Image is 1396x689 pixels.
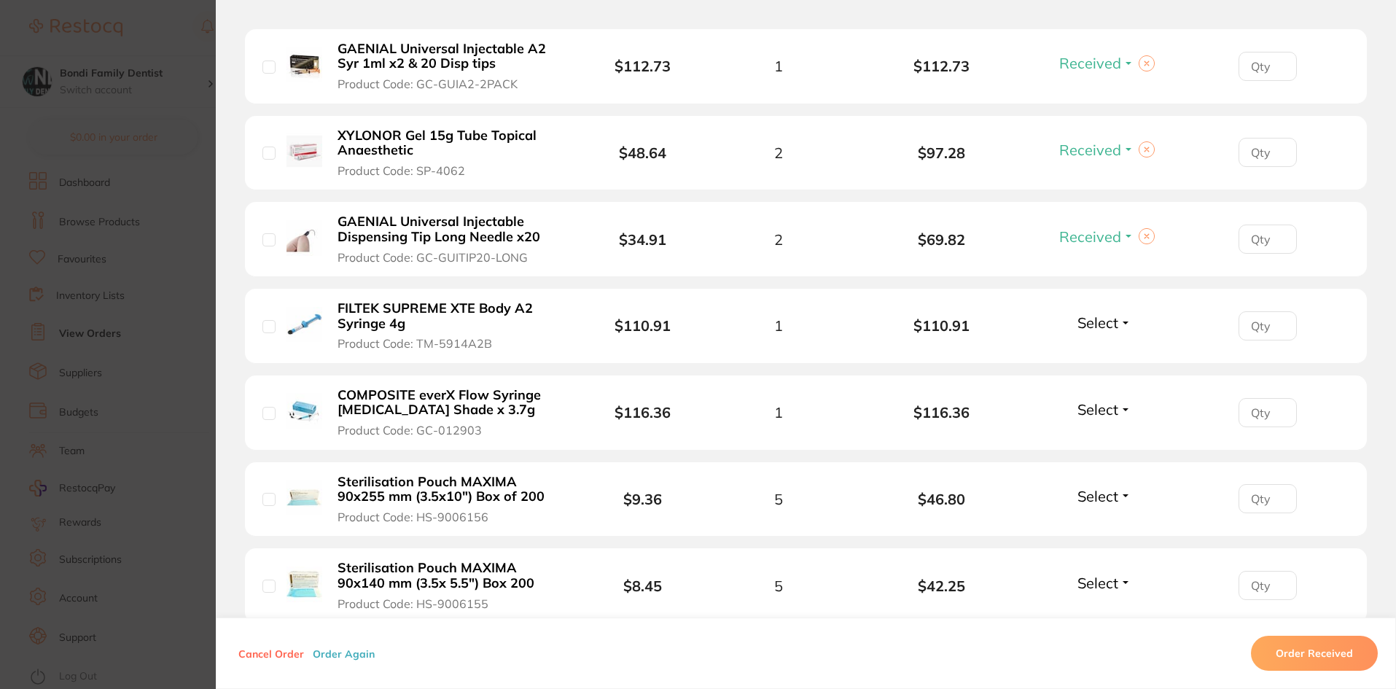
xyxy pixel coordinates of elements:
[619,144,666,162] b: $48.64
[860,231,1023,248] b: $69.82
[286,220,322,256] img: GAENIAL Universal Injectable Dispensing Tip Long Needle x20
[333,300,567,351] button: FILTEK SUPREME XTE Body A2 Syringe 4g Product Code: TM-5914A2B
[338,337,492,350] span: Product Code: TM-5914A2B
[615,316,671,335] b: $110.91
[338,164,465,177] span: Product Code: SP-4062
[338,301,563,331] b: FILTEK SUPREME XTE Body A2 Syringe 4g
[308,647,379,660] button: Order Again
[1239,484,1297,513] input: Qty
[1073,314,1136,332] button: Select
[1073,487,1136,505] button: Select
[338,214,563,244] b: GAENIAL Universal Injectable Dispensing Tip Long Needle x20
[1239,225,1297,254] input: Qty
[286,133,322,169] img: XYLONOR Gel 15g Tube Topical Anaesthetic
[286,480,322,515] img: Sterilisation Pouch MAXIMA 90x255 mm (3.5x10") Box of 200
[1139,141,1155,157] button: Clear selection
[774,144,783,161] span: 2
[774,491,783,507] span: 5
[860,317,1023,334] b: $110.91
[1055,54,1139,72] button: Received
[338,510,488,523] span: Product Code: HS-9006156
[1055,227,1139,246] button: Received
[286,393,322,429] img: COMPOSITE everX Flow Syringe Dentin Shade x 3.7g
[623,577,662,595] b: $8.45
[338,42,563,71] b: GAENIAL Universal Injectable A2 Syr 1ml x2 & 20 Disp tips
[615,403,671,421] b: $116.36
[1251,636,1378,671] button: Order Received
[1073,574,1136,592] button: Select
[286,47,322,82] img: GAENIAL Universal Injectable A2 Syr 1ml x2 & 20 Disp tips
[1239,571,1297,600] input: Qty
[1073,400,1136,419] button: Select
[1239,52,1297,81] input: Qty
[1139,55,1155,71] button: Clear selection
[338,475,563,505] b: Sterilisation Pouch MAXIMA 90x255 mm (3.5x10") Box of 200
[333,387,567,438] button: COMPOSITE everX Flow Syringe [MEDICAL_DATA] Shade x 3.7g Product Code: GC-012903
[338,388,563,418] b: COMPOSITE everX Flow Syringe [MEDICAL_DATA] Shade x 3.7g
[338,561,563,591] b: Sterilisation Pouch MAXIMA 90x140 mm (3.5x 5.5") Box 200
[333,41,567,92] button: GAENIAL Universal Injectable A2 Syr 1ml x2 & 20 Disp tips Product Code: GC-GUIA2-2PACK
[774,404,783,421] span: 1
[1239,138,1297,167] input: Qty
[860,577,1023,594] b: $42.25
[1077,574,1118,592] span: Select
[1139,228,1155,244] button: Clear selection
[1077,400,1118,419] span: Select
[333,474,567,525] button: Sterilisation Pouch MAXIMA 90x255 mm (3.5x10") Box of 200 Product Code: HS-9006156
[338,424,482,437] span: Product Code: GC-012903
[1059,227,1121,246] span: Received
[338,77,518,90] span: Product Code: GC-GUIA2-2PACK
[615,57,671,75] b: $112.73
[338,597,488,610] span: Product Code: HS-9006155
[1239,398,1297,427] input: Qty
[333,128,567,179] button: XYLONOR Gel 15g Tube Topical Anaesthetic Product Code: SP-4062
[860,144,1023,161] b: $97.28
[619,230,666,249] b: $34.91
[774,231,783,248] span: 2
[338,128,563,158] b: XYLONOR Gel 15g Tube Topical Anaesthetic
[774,317,783,334] span: 1
[338,251,528,264] span: Product Code: GC-GUITIP20-LONG
[1059,54,1121,72] span: Received
[1077,487,1118,505] span: Select
[286,307,322,343] img: FILTEK SUPREME XTE Body A2 Syringe 4g
[333,214,567,265] button: GAENIAL Universal Injectable Dispensing Tip Long Needle x20 Product Code: GC-GUITIP20-LONG
[1239,311,1297,340] input: Qty
[234,647,308,660] button: Cancel Order
[1055,141,1139,159] button: Received
[774,577,783,594] span: 5
[860,58,1023,74] b: $112.73
[623,490,662,508] b: $9.36
[286,567,322,602] img: Sterilisation Pouch MAXIMA 90x140 mm (3.5x 5.5") Box 200
[774,58,783,74] span: 1
[1059,141,1121,159] span: Received
[333,560,567,611] button: Sterilisation Pouch MAXIMA 90x140 mm (3.5x 5.5") Box 200 Product Code: HS-9006155
[860,491,1023,507] b: $46.80
[1077,314,1118,332] span: Select
[860,404,1023,421] b: $116.36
